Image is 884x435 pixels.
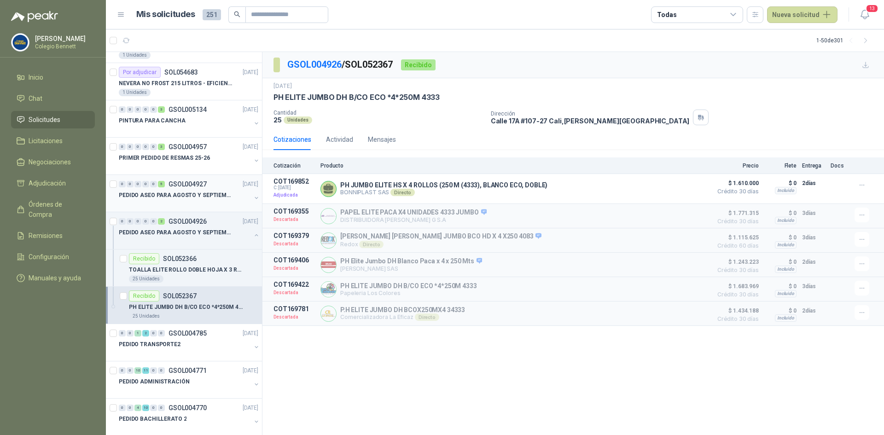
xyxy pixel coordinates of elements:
span: C: [DATE] [273,185,315,191]
p: PH Elite Jumbo DH Blanco Paca x 4 x 250 Mts [340,257,482,266]
div: 0 [150,405,157,411]
span: Configuración [29,252,69,262]
span: Crédito 30 días [713,219,759,224]
a: 0 0 1 2 0 0 GSOL004785[DATE] PEDIDO TRANSPORTE2 [119,328,260,357]
p: TOALLA ELITE ROLLO DOBLE HOJA X 3 ROLLOS [129,266,244,274]
p: PINTURA PARA CANCHA [119,116,186,125]
span: 251 [203,9,221,20]
p: COT169781 [273,305,315,313]
div: Incluido [775,266,797,273]
div: 0 [134,181,141,187]
span: $ 1.683.969 [713,281,759,292]
div: 5 [158,181,165,187]
div: 0 [127,144,134,150]
div: 0 [119,106,126,113]
p: SOL052367 [163,293,197,299]
div: 0 [134,106,141,113]
div: 25 Unidades [129,313,163,320]
span: 13 [866,4,878,13]
span: Crédito 30 días [713,267,759,273]
p: 2 días [802,256,825,267]
p: Adjudicada [273,191,315,200]
div: 0 [142,218,149,225]
p: PEDIDO BACHILLERATO 2 [119,415,186,423]
p: SOL052366 [163,255,197,262]
div: 2 [158,218,165,225]
p: Dirección [491,110,690,117]
div: 0 [158,367,165,374]
p: PEDIDO ASEO PARA AGOSTO Y SEPTIEMBRE [119,228,233,237]
p: Descartada [273,264,315,273]
img: Company Logo [321,257,336,273]
p: [DATE] [243,180,258,189]
img: Company Logo [321,233,336,248]
p: P.H ELITE JUMBO DH BCOX250MX4 34333 [340,306,465,313]
span: $ 1.115.625 [713,232,759,243]
p: COT169406 [273,256,315,264]
div: 0 [150,218,157,225]
span: Crédito 30 días [713,316,759,322]
p: Cotización [273,162,315,169]
div: 0 [134,144,141,150]
img: Company Logo [321,209,336,224]
p: [DATE] [243,68,258,77]
p: GSOL004771 [169,367,207,374]
span: $ 1.610.000 [713,178,759,189]
span: Manuales y ayuda [29,273,81,283]
p: $ 0 [764,305,797,316]
div: 0 [127,218,134,225]
span: Órdenes de Compra [29,199,86,220]
p: NEVERA NO FROST 215 LITROS - EFICIENCIA ENERGETICA A [119,79,233,88]
span: Crédito 60 días [713,243,759,249]
div: Incluido [775,290,797,297]
div: 0 [127,330,134,336]
img: Company Logo [12,34,29,51]
div: 0 [119,330,126,336]
p: / SOL052367 [287,58,394,72]
img: Logo peakr [11,11,58,22]
p: $ 0 [764,232,797,243]
p: 2 días [802,178,825,189]
div: Directo [415,313,439,321]
p: Descartada [273,288,315,297]
span: Inicio [29,72,43,82]
p: 3 días [802,232,825,243]
button: Nueva solicitud [767,6,837,23]
div: Unidades [284,116,312,124]
p: 2 días [802,305,825,316]
p: $ 0 [764,208,797,219]
div: 0 [127,367,134,374]
p: Descartada [273,239,315,249]
a: Chat [11,90,95,107]
span: Crédito 30 días [713,292,759,297]
a: GSOL004926 [287,59,342,70]
p: [DATE] [243,143,258,151]
a: RecibidoSOL052366TOALLA ELITE ROLLO DOBLE HOJA X 3 ROLLOS25 Unidades [106,249,262,287]
div: Actividad [326,134,353,145]
img: Company Logo [321,306,336,321]
div: Incluido [775,314,797,322]
div: 1 [134,330,141,336]
p: COT169422 [273,281,315,288]
div: 0 [142,144,149,150]
p: Calle 17A #107-27 Cali , [PERSON_NAME][GEOGRAPHIC_DATA] [491,117,690,125]
div: 11 [142,367,149,374]
p: $ 0 [764,256,797,267]
div: 0 [142,181,149,187]
span: Solicitudes [29,115,60,125]
p: PAPEL ELITE PACA X4 UNIDADES 4333 JUMBO [340,209,487,217]
p: $ 0 [764,281,797,292]
div: Incluido [775,187,797,194]
span: Crédito 30 días [713,189,759,194]
p: PH ELITE JUMBO DH B/CO ECO *4*250M 4333 [273,93,440,102]
p: [DATE] [243,404,258,412]
div: Recibido [129,253,159,264]
p: [DATE] [243,217,258,226]
div: Mensajes [368,134,396,145]
div: Directo [390,189,415,196]
div: 1 Unidades [119,89,151,96]
div: Incluido [775,217,797,224]
img: Company Logo [321,282,336,297]
a: 0 0 0 0 0 5 GSOL004927[DATE] PEDIDO ASEO PARA AGOSTO Y SEPTIEMBRE 2 [119,179,260,208]
p: Precio [713,162,759,169]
